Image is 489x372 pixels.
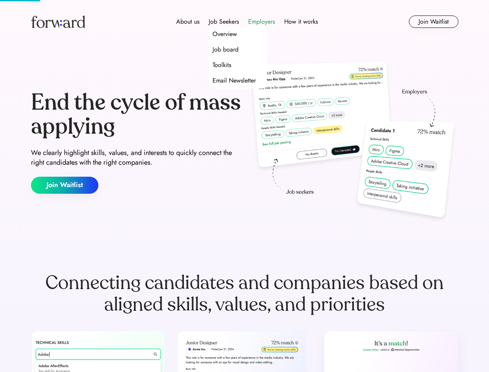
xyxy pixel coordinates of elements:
[409,15,458,28] button: Join Waitlist
[176,17,199,26] div: About us
[284,17,318,26] div: How it works
[31,177,98,194] button: Join Waitlist
[213,76,256,85] div: Email Newsletter
[213,45,238,54] div: Job board
[209,17,239,26] div: Job Seekers
[248,59,458,226] img: hero-image.png
[31,272,458,315] div: Connecting candidates and companies based on aligned skills, values, and priorities
[213,29,237,39] div: Overview
[31,91,242,138] div: End the cycle of mass applying
[31,15,85,28] img: Forward logo
[248,17,275,26] div: Employers
[213,60,231,70] div: Toolkits
[31,148,242,167] div: We clearly highlight skills, values, and interests to quickly connect the right candidates with t...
